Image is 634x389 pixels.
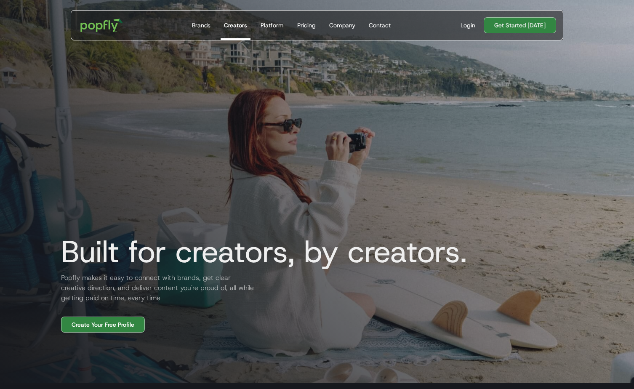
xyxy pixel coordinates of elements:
[294,11,319,40] a: Pricing
[297,21,316,29] div: Pricing
[484,17,556,33] a: Get Started [DATE]
[54,273,256,303] h2: Popfly makes it easy to connect with brands, get clear creative direction, and deliver content yo...
[257,11,287,40] a: Platform
[54,235,467,269] h1: Built for creators, by creators.
[326,11,359,40] a: Company
[329,21,355,29] div: Company
[189,11,214,40] a: Brands
[457,21,479,29] a: Login
[192,21,210,29] div: Brands
[461,21,475,29] div: Login
[365,11,394,40] a: Contact
[221,11,250,40] a: Creators
[369,21,391,29] div: Contact
[261,21,284,29] div: Platform
[224,21,247,29] div: Creators
[61,317,145,333] a: Create Your Free Profile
